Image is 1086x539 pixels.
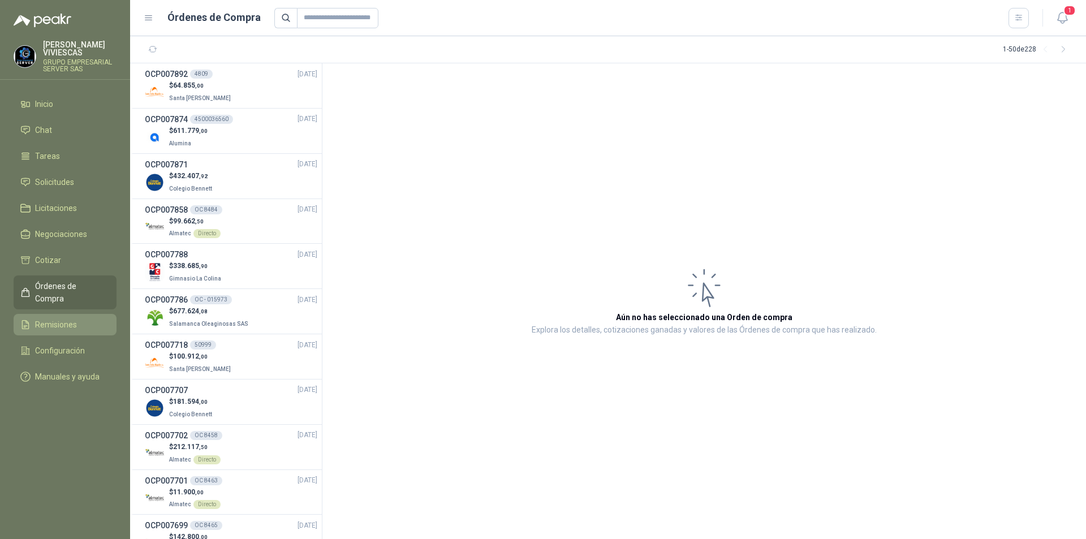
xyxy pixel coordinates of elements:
[298,340,317,351] span: [DATE]
[145,489,165,508] img: Company Logo
[190,115,233,124] div: 4500036560
[173,352,208,360] span: 100.912
[298,69,317,80] span: [DATE]
[169,351,233,362] p: $
[169,396,214,407] p: $
[298,114,317,124] span: [DATE]
[43,41,117,57] p: [PERSON_NAME] VIVIESCAS
[616,311,792,324] h3: Aún no has seleccionado una Orden de compra
[199,173,208,179] span: ,92
[169,216,221,227] p: $
[145,429,317,465] a: OCP007702OC 8458[DATE] Company Logo$212.117,50AlmatecDirecto
[145,204,317,239] a: OCP007858OC 8484[DATE] Company Logo$99.662,50AlmatecDirecto
[145,384,317,420] a: OCP007707[DATE] Company Logo$181.594,00Colegio Bennett
[298,520,317,531] span: [DATE]
[145,429,188,442] h3: OCP007702
[169,126,208,136] p: $
[145,113,317,149] a: OCP0078744500036560[DATE] Company Logo$611.779,00Alumina
[145,475,188,487] h3: OCP007701
[14,93,117,115] a: Inicio
[169,366,231,372] span: Santa [PERSON_NAME]
[298,295,317,305] span: [DATE]
[14,314,117,335] a: Remisiones
[169,171,214,182] p: $
[145,353,165,373] img: Company Logo
[199,444,208,450] span: ,50
[169,230,191,236] span: Almatec
[169,442,221,452] p: $
[167,10,261,25] h1: Órdenes de Compra
[145,339,317,374] a: OCP00771850999[DATE] Company Logo$100.912,00Santa [PERSON_NAME]
[169,186,212,192] span: Colegio Bennett
[199,128,208,134] span: ,00
[35,150,60,162] span: Tareas
[1052,8,1072,28] button: 1
[35,254,61,266] span: Cotizar
[14,171,117,193] a: Solicitudes
[145,339,188,351] h3: OCP007718
[173,81,204,89] span: 64.855
[145,475,317,510] a: OCP007701OC 8463[DATE] Company Logo$11.900,00AlmatecDirecto
[190,521,222,530] div: OC 8465
[145,443,165,463] img: Company Logo
[532,324,877,337] p: Explora los detalles, cotizaciones ganadas y valores de las Órdenes de compra que has realizado.
[195,83,204,89] span: ,00
[169,456,191,463] span: Almatec
[1003,41,1072,59] div: 1 - 50 de 228
[199,263,208,269] span: ,90
[35,176,74,188] span: Solicitudes
[169,501,191,507] span: Almatec
[199,399,208,405] span: ,00
[169,275,221,282] span: Gimnasio La Colina
[169,261,223,271] p: $
[14,14,71,27] img: Logo peakr
[14,340,117,361] a: Configuración
[145,68,188,80] h3: OCP007892
[193,229,221,238] div: Directo
[195,489,204,495] span: ,00
[145,519,188,532] h3: OCP007699
[145,68,317,104] a: OCP0078924809[DATE] Company Logo$64.855,00Santa [PERSON_NAME]
[145,384,188,396] h3: OCP007707
[145,113,188,126] h3: OCP007874
[173,488,204,496] span: 11.900
[145,294,317,329] a: OCP007786OC - 015973[DATE] Company Logo$677.624,08Salamanca Oleaginosas SAS
[35,124,52,136] span: Chat
[173,398,208,406] span: 181.594
[35,98,53,110] span: Inicio
[190,205,222,214] div: OC 8484
[14,119,117,141] a: Chat
[14,249,117,271] a: Cotizar
[35,280,106,305] span: Órdenes de Compra
[145,217,165,237] img: Company Logo
[35,318,77,331] span: Remisiones
[190,431,222,440] div: OC 8458
[145,158,188,171] h3: OCP007871
[199,308,208,314] span: ,08
[145,173,165,192] img: Company Logo
[193,500,221,509] div: Directo
[190,295,232,304] div: OC - 015973
[14,46,36,67] img: Company Logo
[14,223,117,245] a: Negociaciones
[169,80,233,91] p: $
[145,262,165,282] img: Company Logo
[298,385,317,395] span: [DATE]
[298,204,317,215] span: [DATE]
[14,275,117,309] a: Órdenes de Compra
[145,294,188,306] h3: OCP007786
[145,158,317,194] a: OCP007871[DATE] Company Logo$432.407,92Colegio Bennett
[145,398,165,418] img: Company Logo
[169,321,248,327] span: Salamanca Oleaginosas SAS
[298,249,317,260] span: [DATE]
[169,487,221,498] p: $
[35,370,100,383] span: Manuales y ayuda
[169,306,251,317] p: $
[169,140,191,146] span: Alumina
[298,159,317,170] span: [DATE]
[173,262,208,270] span: 338.685
[35,228,87,240] span: Negociaciones
[145,204,188,216] h3: OCP007858
[298,475,317,486] span: [DATE]
[14,366,117,387] a: Manuales y ayuda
